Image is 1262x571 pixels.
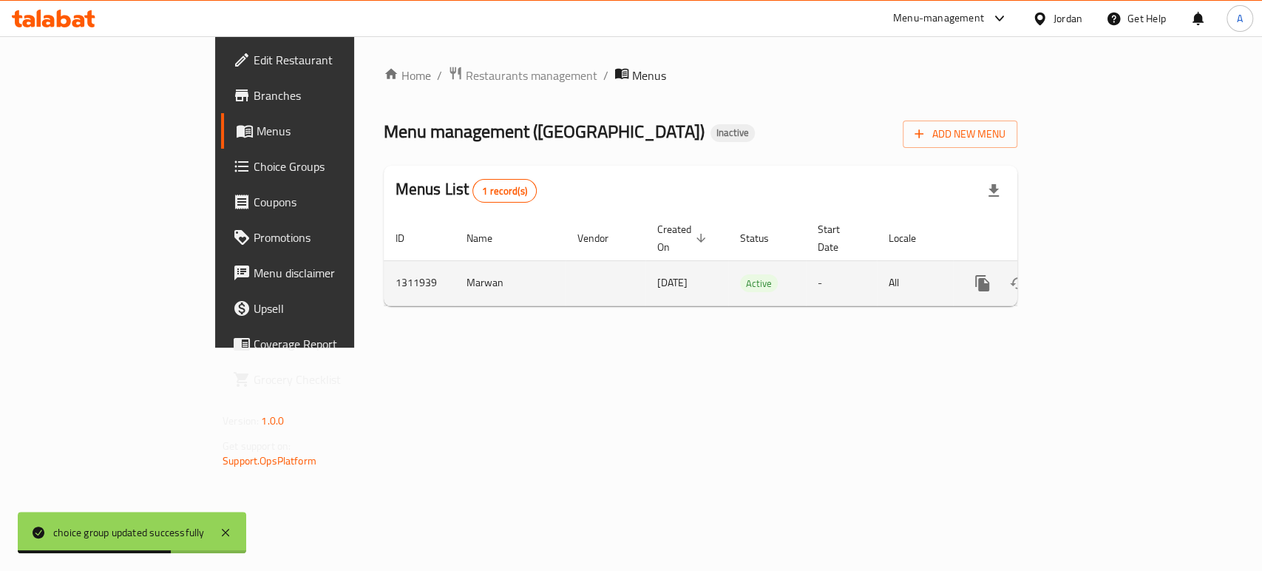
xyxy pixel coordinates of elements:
span: Name [467,229,512,247]
span: Status [740,229,788,247]
span: Choice Groups [254,158,414,175]
span: Restaurants management [466,67,597,84]
span: Created On [657,220,710,256]
button: Change Status [1000,266,1036,301]
span: Version: [223,411,259,430]
span: Coverage Report [254,335,414,353]
td: - [806,260,877,305]
div: Jordan [1054,10,1082,27]
span: Menus [632,67,666,84]
th: Actions [953,216,1119,261]
span: Branches [254,87,414,104]
span: Inactive [710,126,755,139]
span: 1 record(s) [473,184,536,198]
a: Branches [221,78,426,113]
nav: breadcrumb [384,66,1017,85]
span: Start Date [818,220,859,256]
button: more [965,266,1000,301]
a: Edit Restaurant [221,42,426,78]
div: Inactive [710,124,755,142]
span: Menu management ( [GEOGRAPHIC_DATA] ) [384,115,705,148]
a: Coupons [221,184,426,220]
span: Get support on: [223,436,291,456]
td: All [877,260,953,305]
h2: Menus List [396,178,537,203]
a: Coverage Report [221,326,426,362]
span: Upsell [254,300,414,317]
a: Support.OpsPlatform [223,451,316,470]
div: Export file [976,173,1011,209]
li: / [437,67,442,84]
span: Promotions [254,229,414,246]
span: Menus [257,122,414,140]
a: Menu disclaimer [221,255,426,291]
button: Add New Menu [903,121,1017,148]
li: / [603,67,608,84]
span: Menu disclaimer [254,264,414,282]
td: Marwan [455,260,566,305]
span: Locale [889,229,935,247]
span: Edit Restaurant [254,51,414,69]
span: Active [740,275,778,292]
div: Total records count [472,179,537,203]
a: Menus [221,113,426,149]
div: choice group updated successfully [53,524,205,541]
a: Promotions [221,220,426,255]
span: ID [396,229,424,247]
span: Vendor [577,229,628,247]
span: Coupons [254,193,414,211]
span: 1.0.0 [261,411,284,430]
a: Upsell [221,291,426,326]
span: Grocery Checklist [254,371,414,388]
a: Restaurants management [448,66,597,85]
a: Grocery Checklist [221,362,426,397]
span: A [1237,10,1243,27]
span: [DATE] [657,273,688,292]
table: enhanced table [384,216,1119,306]
span: Add New Menu [915,125,1005,143]
div: Menu-management [893,10,984,27]
a: Choice Groups [221,149,426,184]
